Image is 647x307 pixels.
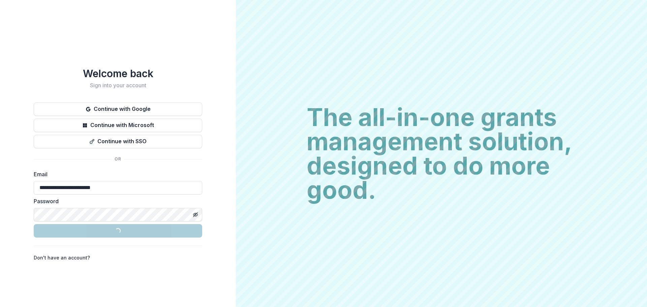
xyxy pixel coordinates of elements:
h1: Welcome back [34,67,202,80]
label: Password [34,197,198,205]
label: Email [34,170,198,178]
button: Toggle password visibility [190,209,201,220]
p: Don't have an account? [34,254,90,261]
button: Continue with Microsoft [34,119,202,132]
h2: Sign into your account [34,82,202,89]
button: Continue with Google [34,102,202,116]
button: Continue with SSO [34,135,202,148]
